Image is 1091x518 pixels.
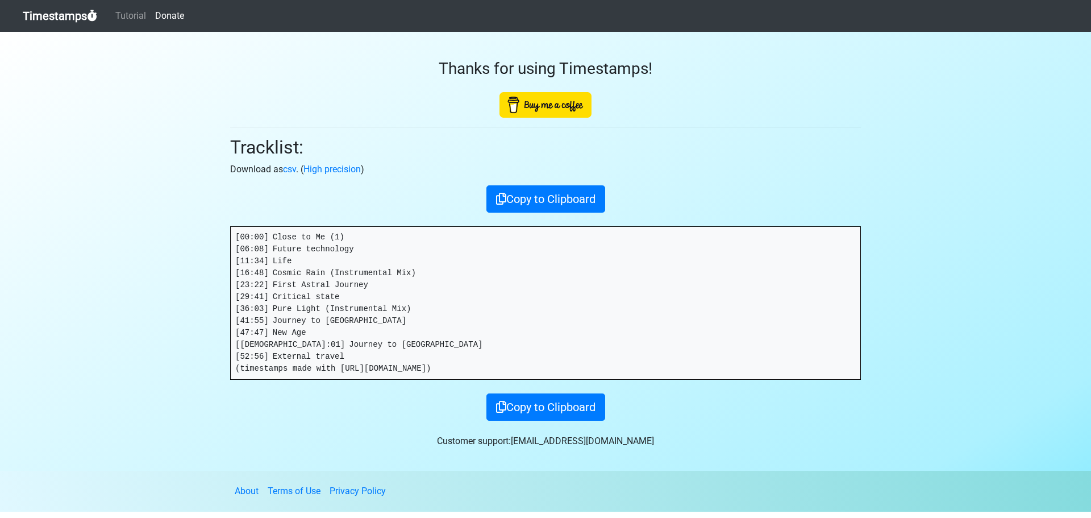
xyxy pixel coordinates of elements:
pre: [00:00] Close to Me (1) [06:08] Future technology [11:34] Life [16:48] Cosmic Rain (Instrumental ... [231,227,860,379]
p: Download as . ( ) [230,163,861,176]
a: Timestamps [23,5,97,27]
a: csv [283,164,296,175]
a: Privacy Policy [330,486,386,496]
a: High precision [303,164,361,175]
h3: Thanks for using Timestamps! [230,59,861,78]
a: Terms of Use [268,486,320,496]
a: Tutorial [111,5,151,27]
h2: Tracklist: [230,136,861,158]
button: Copy to Clipboard [486,185,605,213]
a: About [235,486,259,496]
img: Buy Me A Coffee [499,92,592,118]
a: Donate [151,5,189,27]
button: Copy to Clipboard [486,393,605,421]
